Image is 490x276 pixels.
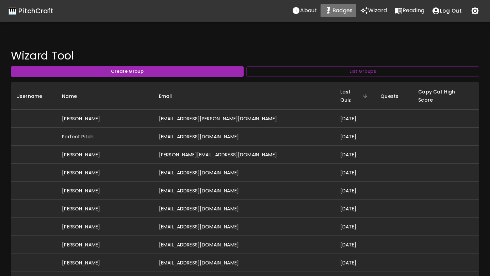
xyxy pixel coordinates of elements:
[56,236,153,254] td: [PERSON_NAME]
[159,92,181,100] span: Email
[153,182,335,200] td: [EMAIL_ADDRESS][DOMAIN_NAME]
[335,182,375,200] td: [DATE]
[153,110,335,128] td: [EMAIL_ADDRESS][PERSON_NAME][DOMAIN_NAME]
[11,49,479,63] h4: Wizard Tool
[153,146,335,164] td: [PERSON_NAME][EMAIL_ADDRESS][DOMAIN_NAME]
[418,88,474,104] span: Copy Cat High Score
[321,4,356,17] button: Stats
[11,66,244,77] button: Create Group
[288,4,321,17] button: About
[8,5,53,16] a: 🎹 PitchCraft
[56,200,153,218] td: [PERSON_NAME]
[153,200,335,218] td: [EMAIL_ADDRESS][DOMAIN_NAME]
[56,218,153,236] td: [PERSON_NAME]
[335,200,375,218] td: [DATE]
[16,92,51,100] span: Username
[153,254,335,272] td: [EMAIL_ADDRESS][DOMAIN_NAME]
[368,6,387,15] p: Wizard
[340,88,370,104] span: Last Quiz
[428,4,465,18] button: account of current user
[391,4,428,18] a: Reading
[62,92,86,100] span: Name
[153,128,335,146] td: [EMAIL_ADDRESS][DOMAIN_NAME]
[356,4,391,17] button: Wizard
[335,128,375,146] td: [DATE]
[246,66,479,77] button: List Groups
[321,4,356,18] a: Stats
[335,218,375,236] td: [DATE]
[153,236,335,254] td: [EMAIL_ADDRESS][DOMAIN_NAME]
[335,146,375,164] td: [DATE]
[153,164,335,182] td: [EMAIL_ADDRESS][DOMAIN_NAME]
[56,182,153,200] td: [PERSON_NAME]
[56,164,153,182] td: [PERSON_NAME]
[288,4,321,18] a: About
[332,6,353,15] p: Badges
[335,236,375,254] td: [DATE]
[56,128,153,146] td: Perfect Pitch
[300,6,317,15] p: About
[56,254,153,272] td: [PERSON_NAME]
[356,4,391,18] a: Wizard
[391,4,428,17] button: Reading
[335,164,375,182] td: [DATE]
[403,6,424,15] p: Reading
[56,110,153,128] td: [PERSON_NAME]
[56,146,153,164] td: [PERSON_NAME]
[335,110,375,128] td: [DATE]
[335,254,375,272] td: [DATE]
[380,92,407,100] span: Quests
[153,218,335,236] td: [EMAIL_ADDRESS][DOMAIN_NAME]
